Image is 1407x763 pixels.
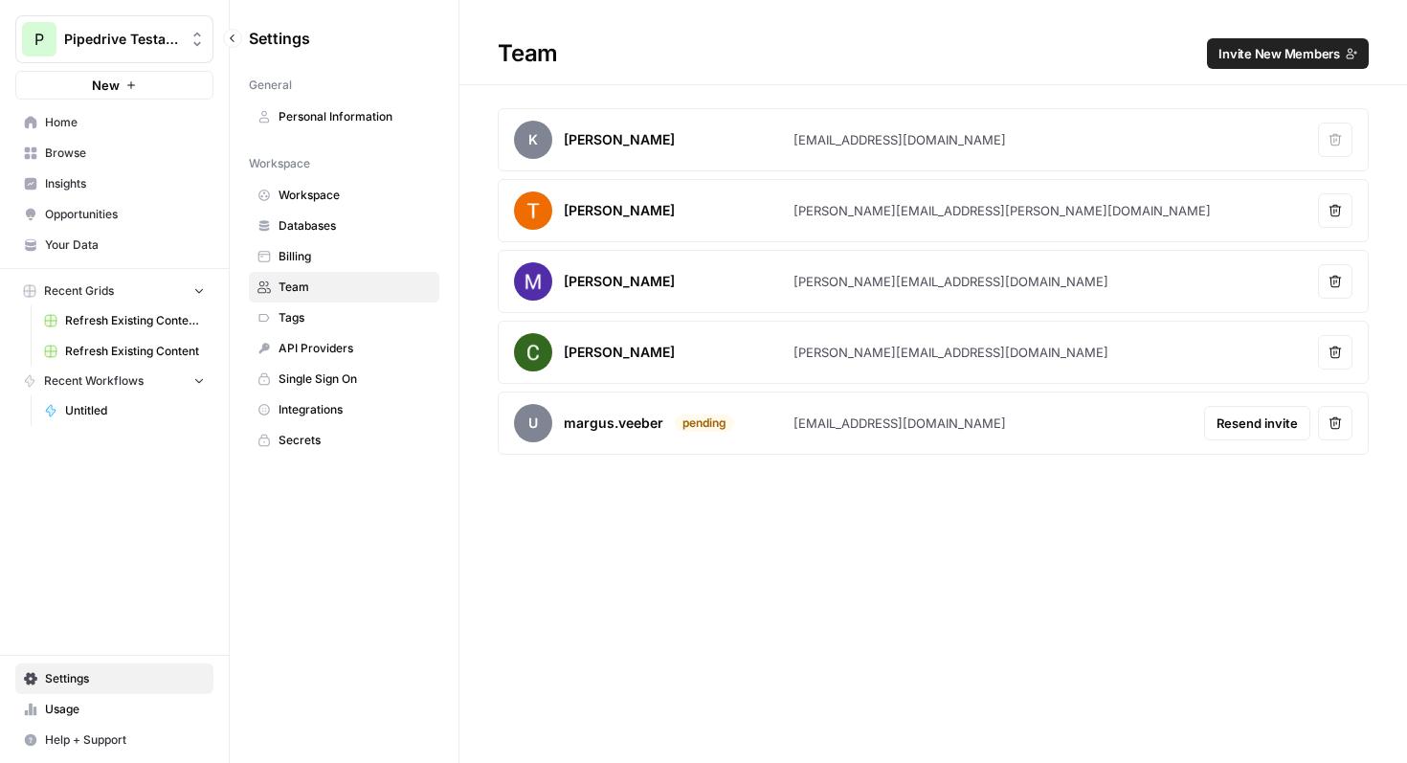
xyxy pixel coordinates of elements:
[65,343,205,360] span: Refresh Existing Content
[1207,38,1369,69] button: Invite New Members
[564,414,663,433] div: margus.veeber
[15,168,213,199] a: Insights
[15,71,213,100] button: New
[92,76,120,95] span: New
[65,312,205,329] span: Refresh Existing Content (1)
[1217,414,1298,433] span: Resend invite
[45,145,205,162] span: Browse
[279,309,431,326] span: Tags
[793,414,1006,433] div: [EMAIL_ADDRESS][DOMAIN_NAME]
[564,130,675,149] div: [PERSON_NAME]
[514,333,552,371] img: avatar
[45,236,205,254] span: Your Data
[249,180,439,211] a: Workspace
[279,248,431,265] span: Billing
[45,175,205,192] span: Insights
[249,425,439,456] a: Secrets
[793,343,1108,362] div: [PERSON_NAME][EMAIL_ADDRESS][DOMAIN_NAME]
[249,272,439,303] a: Team
[249,211,439,241] a: Databases
[1204,406,1310,440] button: Resend invite
[564,201,675,220] div: [PERSON_NAME]
[279,432,431,449] span: Secrets
[249,303,439,333] a: Tags
[45,114,205,131] span: Home
[15,199,213,230] a: Opportunities
[45,701,205,718] span: Usage
[675,415,734,432] div: pending
[564,272,675,291] div: [PERSON_NAME]
[249,333,439,364] a: API Providers
[35,305,213,336] a: Refresh Existing Content (1)
[279,340,431,357] span: API Providers
[514,262,552,301] img: avatar
[279,279,431,296] span: Team
[1218,44,1340,63] span: Invite New Members
[44,282,114,300] span: Recent Grids
[564,343,675,362] div: [PERSON_NAME]
[249,27,310,50] span: Settings
[15,694,213,725] a: Usage
[793,272,1108,291] div: [PERSON_NAME][EMAIL_ADDRESS][DOMAIN_NAME]
[279,187,431,204] span: Workspace
[279,401,431,418] span: Integrations
[45,206,205,223] span: Opportunities
[35,395,213,426] a: Untitled
[15,107,213,138] a: Home
[15,15,213,63] button: Workspace: Pipedrive Testaccount
[249,241,439,272] a: Billing
[514,191,552,230] img: avatar
[793,201,1211,220] div: [PERSON_NAME][EMAIL_ADDRESS][PERSON_NAME][DOMAIN_NAME]
[65,402,205,419] span: Untitled
[15,138,213,168] a: Browse
[279,108,431,125] span: Personal Information
[15,663,213,694] a: Settings
[15,725,213,755] button: Help + Support
[514,121,552,159] span: K
[15,230,213,260] a: Your Data
[64,30,180,49] span: Pipedrive Testaccount
[279,370,431,388] span: Single Sign On
[45,731,205,749] span: Help + Support
[249,155,310,172] span: Workspace
[34,28,44,51] span: P
[45,670,205,687] span: Settings
[249,77,292,94] span: General
[249,394,439,425] a: Integrations
[279,217,431,235] span: Databases
[249,101,439,132] a: Personal Information
[44,372,144,390] span: Recent Workflows
[15,367,213,395] button: Recent Workflows
[514,404,552,442] span: u
[459,38,1407,69] div: Team
[35,336,213,367] a: Refresh Existing Content
[793,130,1006,149] div: [EMAIL_ADDRESS][DOMAIN_NAME]
[15,277,213,305] button: Recent Grids
[249,364,439,394] a: Single Sign On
